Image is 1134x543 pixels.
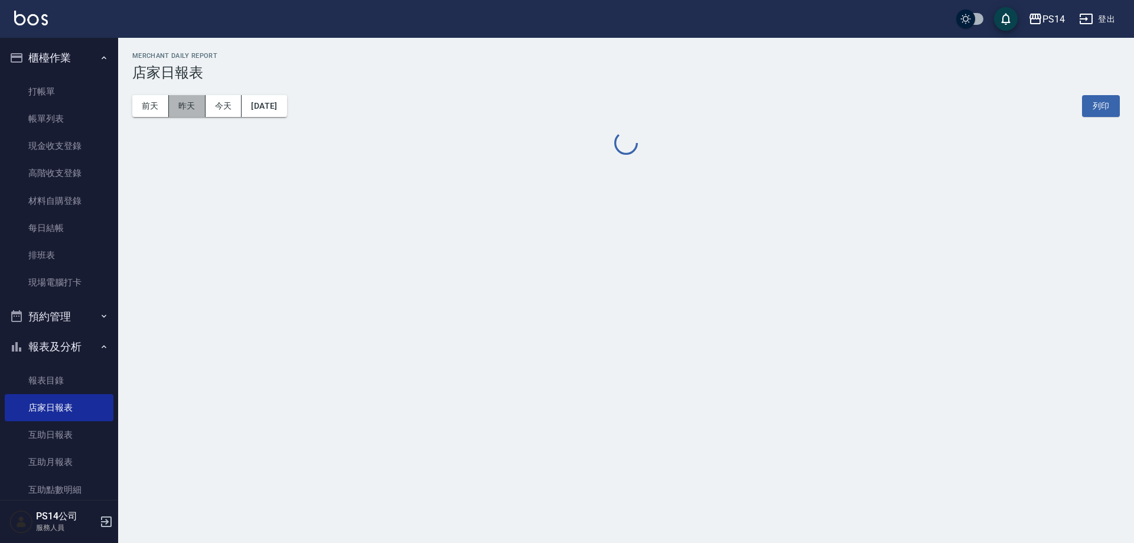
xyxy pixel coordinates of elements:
h2: Merchant Daily Report [132,52,1120,60]
button: 昨天 [169,95,206,117]
p: 服務人員 [36,522,96,533]
a: 排班表 [5,242,113,269]
button: PS14 [1024,7,1070,31]
img: Logo [14,11,48,25]
button: 登出 [1074,8,1120,30]
a: 帳單列表 [5,105,113,132]
a: 材料自購登錄 [5,187,113,214]
a: 打帳單 [5,78,113,105]
a: 高階收支登錄 [5,160,113,187]
a: 每日結帳 [5,214,113,242]
button: 前天 [132,95,169,117]
a: 店家日報表 [5,394,113,421]
h3: 店家日報表 [132,64,1120,81]
button: save [994,7,1018,31]
button: 列印 [1082,95,1120,117]
a: 互助日報表 [5,421,113,448]
button: 櫃檯作業 [5,43,113,73]
button: [DATE] [242,95,286,117]
a: 報表目錄 [5,367,113,394]
a: 現場電腦打卡 [5,269,113,296]
h5: PS14公司 [36,511,96,522]
a: 互助點數明細 [5,476,113,503]
button: 今天 [206,95,242,117]
button: 報表及分析 [5,331,113,362]
a: 互助月報表 [5,448,113,476]
button: 預約管理 [5,301,113,332]
img: Person [9,510,33,534]
div: PS14 [1042,12,1065,27]
a: 現金收支登錄 [5,132,113,160]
